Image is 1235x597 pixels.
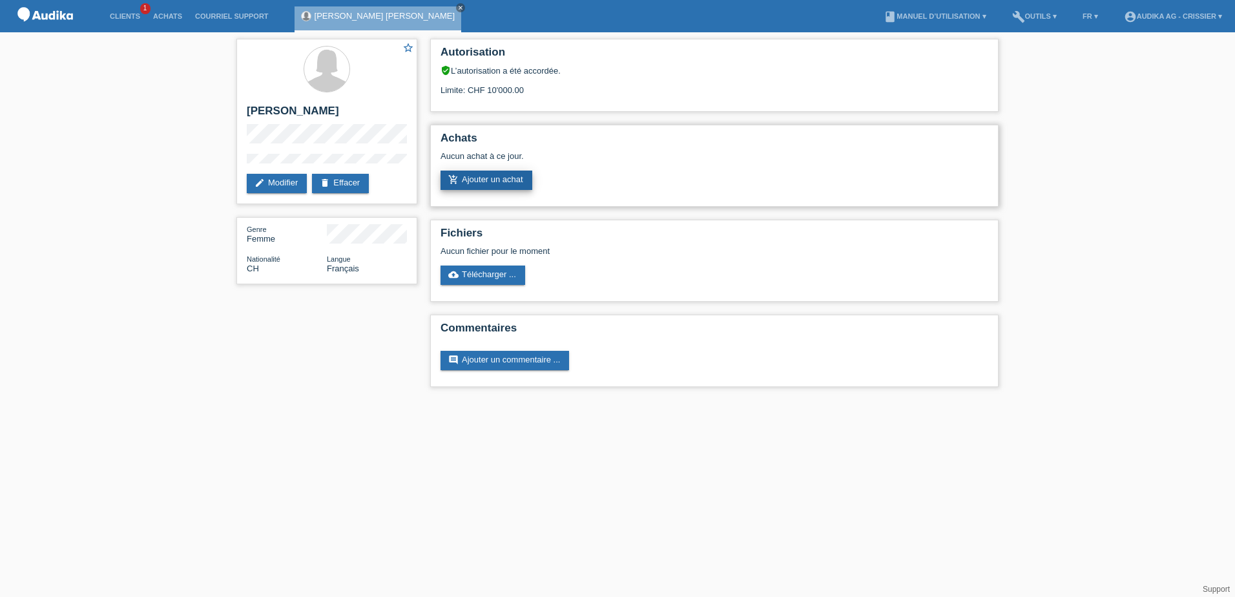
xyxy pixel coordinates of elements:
[441,227,988,246] h2: Fichiers
[247,225,267,233] span: Genre
[1076,12,1105,20] a: FR ▾
[247,255,280,263] span: Nationalité
[140,3,150,14] span: 1
[441,246,835,256] div: Aucun fichier pour le moment
[247,174,307,193] a: editModifier
[884,10,897,23] i: book
[247,224,327,244] div: Femme
[877,12,992,20] a: bookManuel d’utilisation ▾
[441,65,451,76] i: verified_user
[456,3,465,12] a: close
[1012,10,1025,23] i: build
[402,42,414,56] a: star_border
[1124,10,1137,23] i: account_circle
[327,264,359,273] span: Français
[441,76,988,95] div: Limite: CHF 10'000.00
[189,12,275,20] a: Courriel Support
[441,171,532,190] a: add_shopping_cartAjouter un achat
[441,132,988,151] h2: Achats
[103,12,147,20] a: Clients
[320,178,330,188] i: delete
[448,355,459,365] i: comment
[1203,585,1230,594] a: Support
[441,266,525,285] a: cloud_uploadTélécharger ...
[1006,12,1063,20] a: buildOutils ▾
[312,174,369,193] a: deleteEffacer
[441,351,569,370] a: commentAjouter un commentaire ...
[441,46,988,65] h2: Autorisation
[441,151,988,171] div: Aucun achat à ce jour.
[13,25,78,35] a: POS — MF Group
[457,5,464,11] i: close
[247,264,259,273] span: Suisse
[147,12,189,20] a: Achats
[441,65,988,76] div: L’autorisation a été accordée.
[1117,12,1229,20] a: account_circleAudika AG - Crissier ▾
[448,174,459,185] i: add_shopping_cart
[254,178,265,188] i: edit
[247,105,407,124] h2: [PERSON_NAME]
[327,255,351,263] span: Langue
[402,42,414,54] i: star_border
[448,269,459,280] i: cloud_upload
[315,11,455,21] a: [PERSON_NAME] [PERSON_NAME]
[441,322,988,341] h2: Commentaires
